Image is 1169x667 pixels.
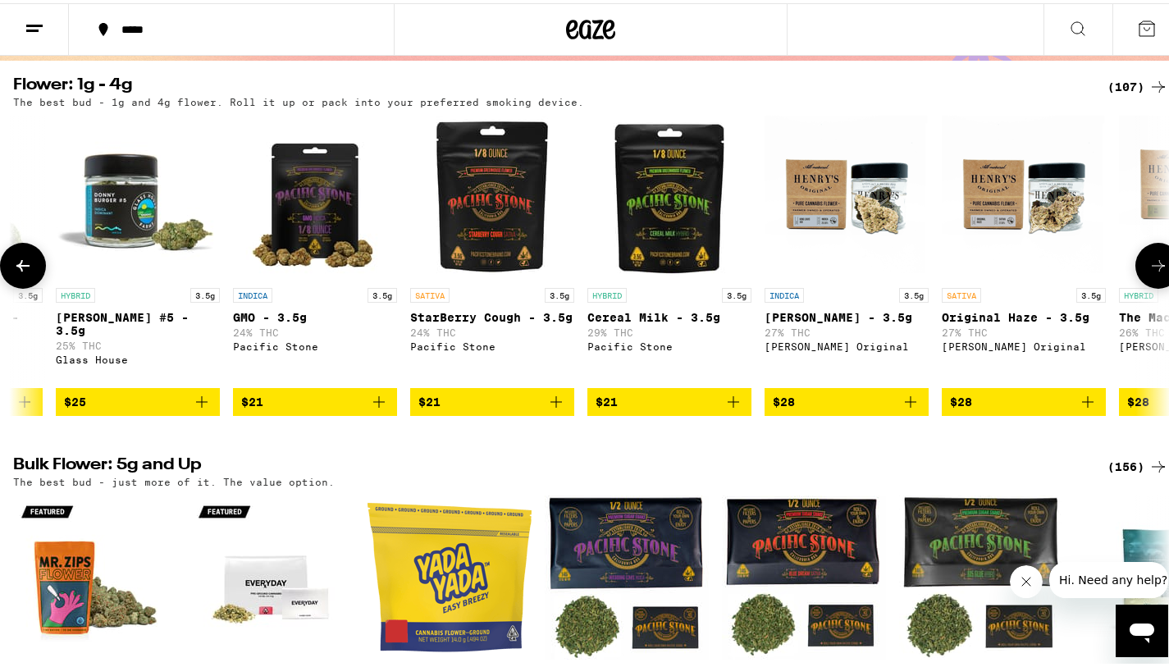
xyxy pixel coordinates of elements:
[190,492,354,656] img: Everyday - Apple Jack Pre-Ground - 14g
[942,324,1106,335] p: 27% THC
[942,385,1106,413] button: Add to bag
[942,112,1106,385] a: Open page for Original Haze - 3.5g from Henry's Original
[13,454,1088,473] h2: Bulk Flower: 5g and Up
[233,324,397,335] p: 24% THC
[418,392,441,405] span: $21
[410,385,574,413] button: Add to bag
[56,385,220,413] button: Add to bag
[765,324,929,335] p: 27% THC
[410,338,574,349] div: Pacific Stone
[765,338,929,349] div: [PERSON_NAME] Original
[596,392,618,405] span: $21
[233,308,397,321] p: GMO - 3.5g
[241,392,263,405] span: $21
[942,285,981,299] p: SATIVA
[410,324,574,335] p: 24% THC
[765,112,929,276] img: Henry's Original - King Louis XIII - 3.5g
[233,338,397,349] div: Pacific Stone
[368,285,397,299] p: 3.5g
[587,385,751,413] button: Add to bag
[410,112,574,276] img: Pacific Stone - StarBerry Cough - 3.5g
[942,308,1106,321] p: Original Haze - 3.5g
[410,308,574,321] p: StarBerry Cough - 3.5g
[722,492,886,656] img: Pacific Stone - Blue Dream Pre-Ground - 14g
[587,112,751,276] img: Pacific Stone - Cereal Milk - 3.5g
[1076,285,1106,299] p: 3.5g
[1049,559,1168,595] iframe: Message from company
[13,492,177,656] img: Mr. Zips - Sunshine Punch - 28g
[942,112,1106,276] img: Henry's Original - Original Haze - 3.5g
[1116,601,1168,654] iframe: Button to launch messaging window
[942,338,1106,349] div: [PERSON_NAME] Original
[1107,454,1168,473] a: (156)
[1010,562,1043,595] iframe: Close message
[773,392,795,405] span: $28
[587,338,751,349] div: Pacific Stone
[368,492,532,656] img: Yada Yada - Glitter Bomb Pre-Ground - 14g
[410,285,450,299] p: SATIVA
[56,337,220,348] p: 25% THC
[765,285,804,299] p: INDICA
[587,324,751,335] p: 29% THC
[190,285,220,299] p: 3.5g
[545,285,574,299] p: 3.5g
[899,285,929,299] p: 3.5g
[13,285,43,299] p: 3.5g
[587,285,627,299] p: HYBRID
[56,112,220,276] img: Glass House - Donny Burger #5 - 3.5g
[587,112,751,385] a: Open page for Cereal Milk - 3.5g from Pacific Stone
[13,94,584,104] p: The best bud - 1g and 4g flower. Roll it up or pack into your preferred smoking device.
[233,385,397,413] button: Add to bag
[765,385,929,413] button: Add to bag
[56,351,220,362] div: Glass House
[950,392,972,405] span: $28
[899,492,1063,656] img: Pacific Stone - 805 Glue Pre-Ground - 14g
[56,112,220,385] a: Open page for Donny Burger #5 - 3.5g from Glass House
[64,392,86,405] span: $25
[233,112,397,276] img: Pacific Stone - GMO - 3.5g
[545,492,709,656] img: Pacific Stone - Wedding Cake Pre-Ground - 14g
[233,112,397,385] a: Open page for GMO - 3.5g from Pacific Stone
[56,308,220,334] p: [PERSON_NAME] #5 - 3.5g
[56,285,95,299] p: HYBRID
[410,112,574,385] a: Open page for StarBerry Cough - 3.5g from Pacific Stone
[765,112,929,385] a: Open page for King Louis XIII - 3.5g from Henry's Original
[13,473,335,484] p: The best bud - just more of it. The value option.
[765,308,929,321] p: [PERSON_NAME] - 3.5g
[722,285,751,299] p: 3.5g
[13,74,1088,94] h2: Flower: 1g - 4g
[1119,285,1158,299] p: HYBRID
[1127,392,1149,405] span: $28
[233,285,272,299] p: INDICA
[1107,74,1168,94] a: (107)
[587,308,751,321] p: Cereal Milk - 3.5g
